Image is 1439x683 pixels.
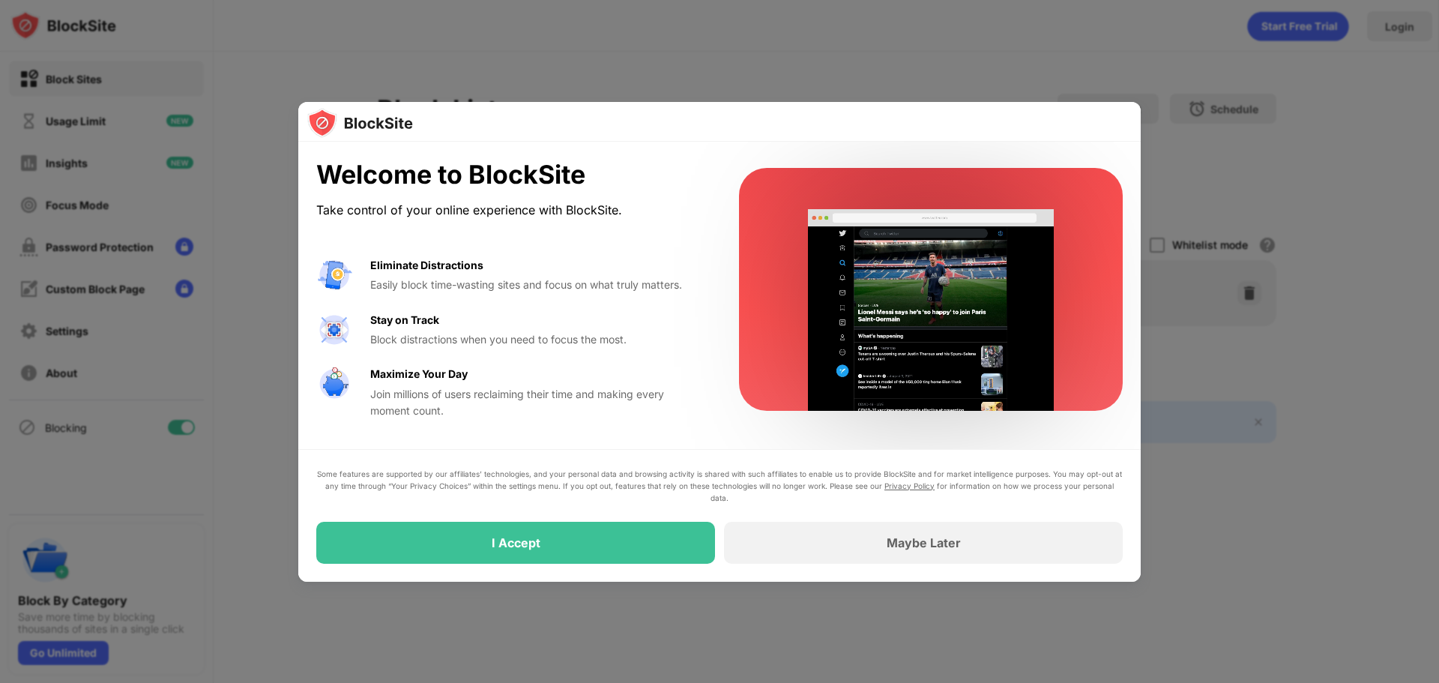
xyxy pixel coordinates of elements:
div: Maybe Later [887,535,961,550]
div: Stay on Track [370,312,439,328]
img: value-safe-time.svg [316,366,352,402]
div: Eliminate Distractions [370,257,483,274]
div: Some features are supported by our affiliates’ technologies, and your personal data and browsing ... [316,468,1123,504]
img: value-avoid-distractions.svg [316,257,352,293]
div: Easily block time-wasting sites and focus on what truly matters. [370,277,703,293]
div: Block distractions when you need to focus the most. [370,331,703,348]
img: value-focus.svg [316,312,352,348]
div: Join millions of users reclaiming their time and making every moment count. [370,386,703,420]
div: Welcome to BlockSite [316,160,703,190]
img: logo-blocksite.svg [307,108,413,138]
a: Privacy Policy [884,481,935,490]
div: Maximize Your Day [370,366,468,382]
div: I Accept [492,535,540,550]
div: Take control of your online experience with BlockSite. [316,199,703,221]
